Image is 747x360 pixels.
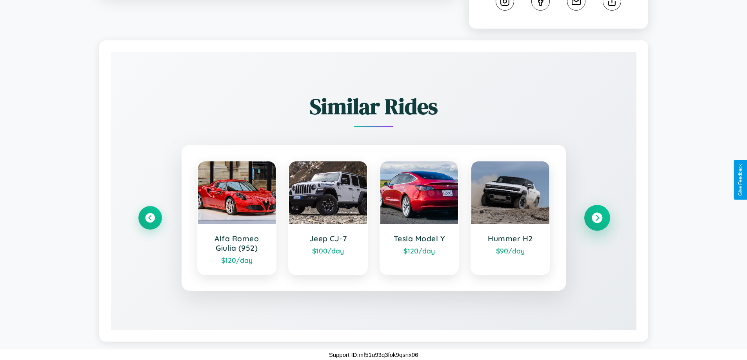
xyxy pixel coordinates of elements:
[738,164,743,196] div: Give Feedback
[388,246,451,255] div: $ 120 /day
[479,246,542,255] div: $ 90 /day
[297,246,359,255] div: $ 100 /day
[138,91,609,121] h2: Similar Rides
[288,161,368,275] a: Jeep CJ-7$100/day
[297,234,359,243] h3: Jeep CJ-7
[471,161,550,275] a: Hummer H2$90/day
[197,161,277,275] a: Alfa Romeo Giulia (952)$120/day
[206,234,268,253] h3: Alfa Romeo Giulia (952)
[206,256,268,264] div: $ 120 /day
[380,161,459,275] a: Tesla Model Y$120/day
[388,234,451,243] h3: Tesla Model Y
[329,349,418,360] p: Support ID: mf51u93q3fok9qsnx06
[479,234,542,243] h3: Hummer H2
